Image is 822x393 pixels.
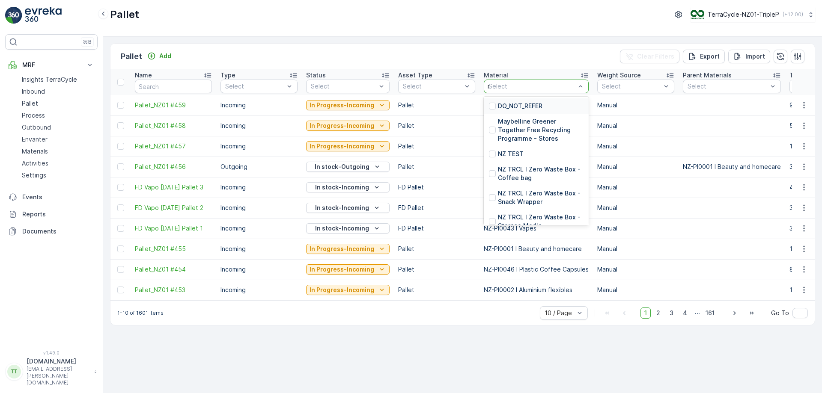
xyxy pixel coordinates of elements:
[216,218,302,239] td: Incoming
[394,239,479,259] td: Pallet
[159,52,171,60] p: Add
[666,307,677,319] span: 3
[7,365,21,378] div: TT
[216,115,302,136] td: Incoming
[498,117,584,143] p: Maybelline Greener Together Free Recycling Programme - Stores
[498,150,524,158] p: NZ TEST
[110,8,139,21] p: Pallet
[394,177,479,198] td: FD Pallet
[225,82,284,91] p: Select
[311,82,376,91] p: Select
[135,286,212,294] a: Pallet_NZ01 #453
[315,224,369,233] p: In stock-Incoming
[310,121,374,130] p: In Progress-Incoming
[593,115,679,136] td: Manual
[306,121,390,131] button: In Progress-Incoming
[637,52,674,61] p: Clear Filters
[22,87,45,96] p: Inbound
[135,80,212,93] input: Search
[121,50,142,62] p: Pallet
[700,52,720,61] p: Export
[479,218,593,239] td: NZ-PI0043 I Vapes
[135,71,152,80] p: Name
[783,11,803,18] p: ( +12:00 )
[315,163,369,171] p: In stock-Outgoing
[683,50,725,63] button: Export
[18,74,98,86] a: Insights TerraCycle
[135,204,212,212] a: FD Vapo 19.08.2025 Pallet 2
[702,307,718,319] span: 161
[306,223,390,233] button: In stock-Incoming
[135,245,212,253] a: Pallet_NZ01 #455
[18,86,98,98] a: Inbound
[310,245,374,253] p: In Progress-Incoming
[117,122,124,129] div: Toggle Row Selected
[22,75,77,84] p: Insights TerraCycle
[22,147,48,156] p: Materials
[479,239,593,259] td: NZ-PI0001 I Beauty and homecare
[22,193,94,201] p: Events
[398,71,432,80] p: Asset Type
[135,101,212,109] span: Pallet_NZ01 #459
[18,109,98,121] a: Process
[117,163,124,170] div: Toggle Row Selected
[306,244,390,254] button: In Progress-Incoming
[679,157,785,177] td: NZ-PI0001 I Beauty and homecare
[135,163,212,171] a: Pallet_NZ01 #456
[479,198,593,218] td: NZ-PI0043 I Vapes
[5,189,98,206] a: Events
[593,280,679,300] td: Manual
[27,357,90,366] p: [DOMAIN_NAME]
[394,259,479,280] td: Pallet
[216,198,302,218] td: Incoming
[135,121,212,130] span: Pallet_NZ01 #458
[216,157,302,177] td: Outgoing
[117,266,124,273] div: Toggle Row Selected
[5,223,98,240] a: Documents
[306,100,390,110] button: In Progress-Incoming
[220,71,235,80] p: Type
[771,309,789,317] span: Go To
[22,159,48,168] p: Activities
[484,71,508,80] p: Material
[144,51,175,61] button: Add
[593,177,679,198] td: Manual
[5,7,22,24] img: logo
[25,7,62,24] img: logo_light-DOdMpM7g.png
[306,203,390,213] button: In stock-Incoming
[593,95,679,115] td: Manual
[691,10,704,19] img: TC_7kpGtVS.png
[728,50,770,63] button: Import
[135,265,212,274] a: Pallet_NZ01 #454
[18,145,98,157] a: Materials
[394,218,479,239] td: FD Pallet
[315,183,369,192] p: In stock-Incoming
[117,102,124,109] div: Toggle Row Selected
[18,133,98,145] a: Envanter
[498,102,542,110] p: DO_NOT_REFER
[394,198,479,218] td: FD Pallet
[593,198,679,218] td: Manual
[22,171,46,180] p: Settings
[306,71,326,80] p: Status
[5,350,98,355] span: v 1.49.0
[135,224,212,233] span: FD Vapo [DATE] Pallet 1
[306,182,390,192] button: In stock-Incoming
[135,142,212,151] a: Pallet_NZ01 #457
[394,157,479,177] td: Pallet
[306,264,390,275] button: In Progress-Incoming
[688,82,768,91] p: Select
[403,82,462,91] p: Select
[708,10,779,19] p: TerraCycle-NZ01-TripleP
[18,169,98,181] a: Settings
[117,143,124,150] div: Toggle Row Selected
[135,204,212,212] span: FD Vapo [DATE] Pallet 2
[593,218,679,239] td: Manual
[315,204,369,212] p: In stock-Incoming
[22,123,51,132] p: Outbound
[135,183,212,192] span: FD Vapo [DATE] Pallet 3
